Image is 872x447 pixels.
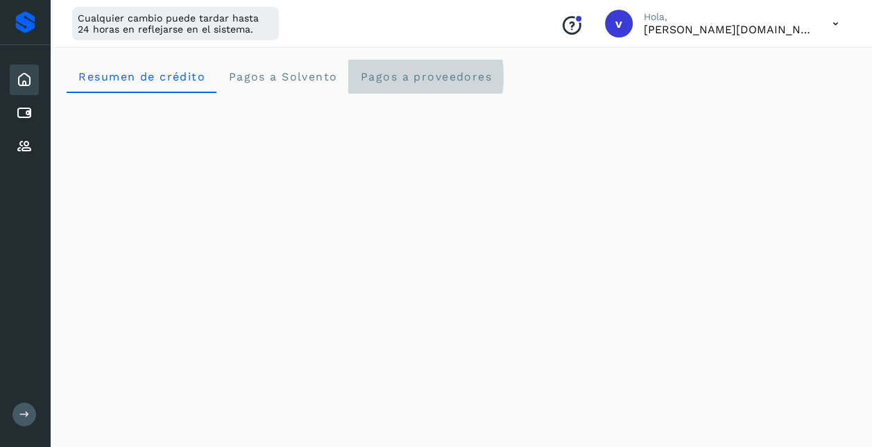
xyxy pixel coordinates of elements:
p: victor.al@alvixlogistic.com [644,23,810,36]
div: Proveedores [10,131,39,162]
span: Pagos a proveedores [359,70,492,83]
p: Hola, [644,11,810,23]
span: Resumen de crédito [78,70,205,83]
div: Cuentas por pagar [10,98,39,128]
div: Inicio [10,65,39,95]
div: Cualquier cambio puede tardar hasta 24 horas en reflejarse en el sistema. [72,7,279,40]
span: Pagos a Solvento [228,70,337,83]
